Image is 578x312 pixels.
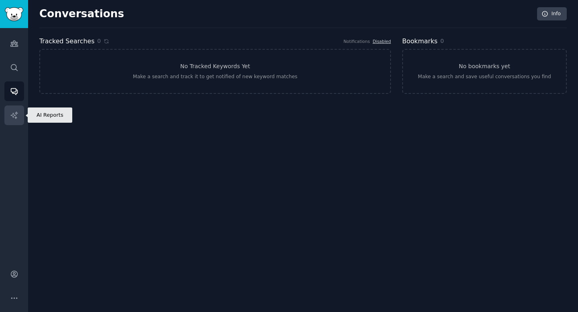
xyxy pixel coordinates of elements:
[418,73,551,81] div: Make a search and save useful conversations you find
[133,73,297,81] div: Make a search and track it to get notified of new keyword matches
[537,7,567,21] a: Info
[39,36,94,47] h2: Tracked Searches
[39,8,124,20] h2: Conversations
[402,36,438,47] h2: Bookmarks
[459,62,510,71] h3: No bookmarks yet
[402,49,567,94] a: No bookmarks yetMake a search and save useful conversations you find
[344,38,370,44] div: Notifications
[372,39,391,44] a: Disabled
[180,62,250,71] h3: No Tracked Keywords Yet
[39,49,391,94] a: No Tracked Keywords YetMake a search and track it to get notified of new keyword matches
[5,7,23,21] img: GummySearch logo
[440,38,444,44] span: 0
[97,37,101,45] span: 0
